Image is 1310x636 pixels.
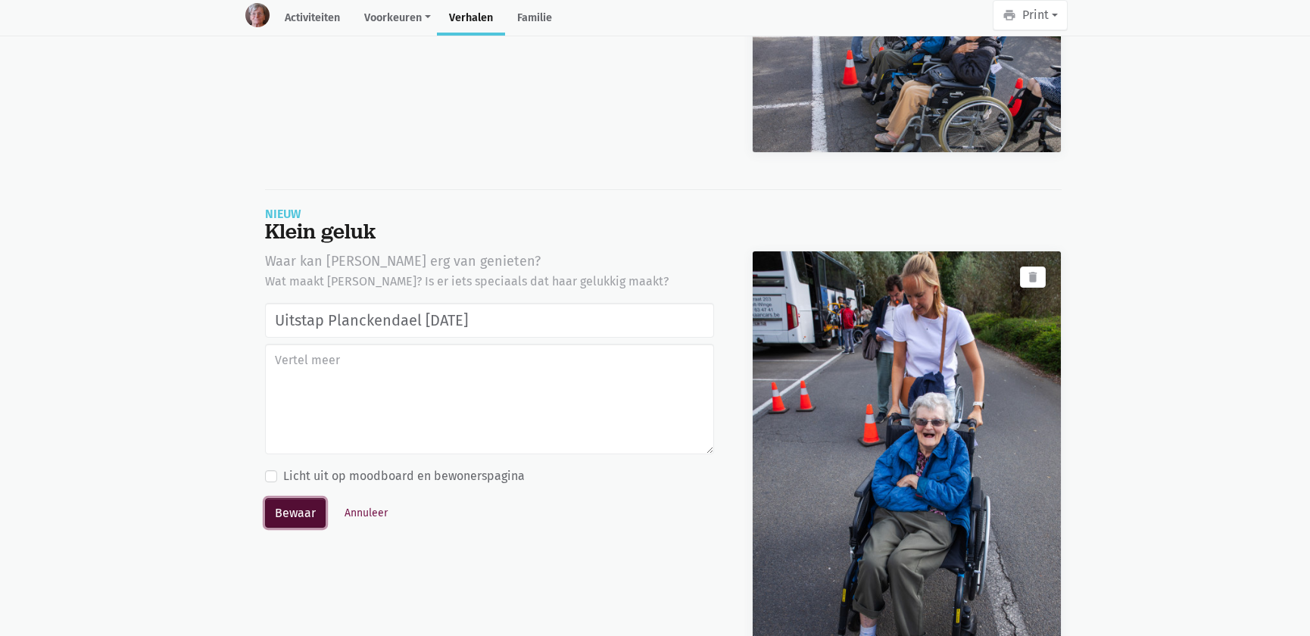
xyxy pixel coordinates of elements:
[505,3,564,36] a: Familie
[283,466,525,486] label: Licht uit op moodboard en bewonerspagina
[265,208,1062,220] div: Nieuw
[265,251,714,272] div: Waar kan [PERSON_NAME] erg van genieten?
[1003,8,1016,22] i: print
[338,501,395,525] button: Annuleer
[1026,270,1040,284] i: delete
[352,3,437,36] a: Voorkeuren
[437,3,505,36] a: Verhalen
[273,3,352,36] a: Activiteiten
[265,498,326,528] button: Bewaar
[245,3,270,27] img: resident-image
[265,220,1062,244] div: Klein geluk
[265,303,714,338] input: Geef een titel
[265,272,714,291] div: Wat maakt [PERSON_NAME]? Is er iets speciaals dat haar gelukkig maakt?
